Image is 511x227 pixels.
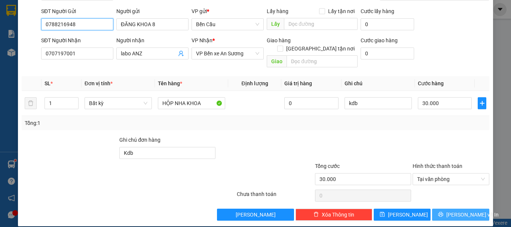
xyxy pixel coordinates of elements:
[380,212,385,218] span: save
[192,7,264,15] div: VP gửi
[313,212,319,218] span: delete
[267,8,288,14] span: Lấy hàng
[361,8,394,14] label: Cước lấy hàng
[119,147,215,159] input: Ghi chú đơn hàng
[3,4,36,37] img: logo
[417,174,485,185] span: Tại văn phòng
[45,80,51,86] span: SL
[413,163,462,169] label: Hình thức thanh toán
[116,7,189,15] div: Người gửi
[315,163,340,169] span: Tổng cước
[59,12,101,21] span: Bến xe [GEOGRAPHIC_DATA]
[283,45,358,53] span: [GEOGRAPHIC_DATA] tận nơi
[267,55,287,67] span: Giao
[361,18,414,30] input: Cước lấy hàng
[196,19,259,30] span: Bến Cầu
[361,37,398,43] label: Cước giao hàng
[41,7,113,15] div: SĐT Người Gửi
[2,48,79,53] span: [PERSON_NAME]:
[20,40,92,46] span: -----------------------------------------
[192,37,212,43] span: VP Nhận
[89,98,147,109] span: Bất kỳ
[287,55,358,67] input: Dọc đường
[438,212,443,218] span: printer
[284,97,338,109] input: 0
[345,97,412,109] input: Ghi Chú
[2,54,46,59] span: In ngày:
[361,47,414,59] input: Cước giao hàng
[196,48,259,59] span: VP Bến xe An Sương
[158,97,225,109] input: VD: Bàn, Ghế
[178,50,184,56] span: user-add
[16,54,46,59] span: 11:44:00 [DATE]
[446,211,499,219] span: [PERSON_NAME] và In
[85,80,113,86] span: Đơn vị tính
[267,18,284,30] span: Lấy
[116,36,189,45] div: Người nhận
[217,209,294,221] button: [PERSON_NAME]
[342,76,415,91] th: Ghi chú
[25,119,198,127] div: Tổng: 1
[236,190,314,203] div: Chưa thanh toán
[284,18,358,30] input: Dọc đường
[296,209,372,221] button: deleteXóa Thông tin
[59,4,102,10] strong: ĐỒNG PHƯỚC
[478,100,486,106] span: plus
[267,37,291,43] span: Giao hàng
[284,80,312,86] span: Giá trị hàng
[236,211,276,219] span: [PERSON_NAME]
[322,211,354,219] span: Xóa Thông tin
[374,209,431,221] button: save[PERSON_NAME]
[25,97,37,109] button: delete
[325,7,358,15] span: Lấy tận nơi
[59,33,92,38] span: Hotline: 19001152
[241,80,268,86] span: Định lượng
[388,211,428,219] span: [PERSON_NAME]
[119,137,160,143] label: Ghi chú đơn hàng
[418,80,444,86] span: Cước hàng
[432,209,489,221] button: printer[PERSON_NAME] và In
[37,47,79,53] span: VPBC1508250007
[478,97,486,109] button: plus
[41,36,113,45] div: SĐT Người Nhận
[59,22,103,32] span: 01 Võ Văn Truyện, KP.1, Phường 2
[158,80,182,86] span: Tên hàng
